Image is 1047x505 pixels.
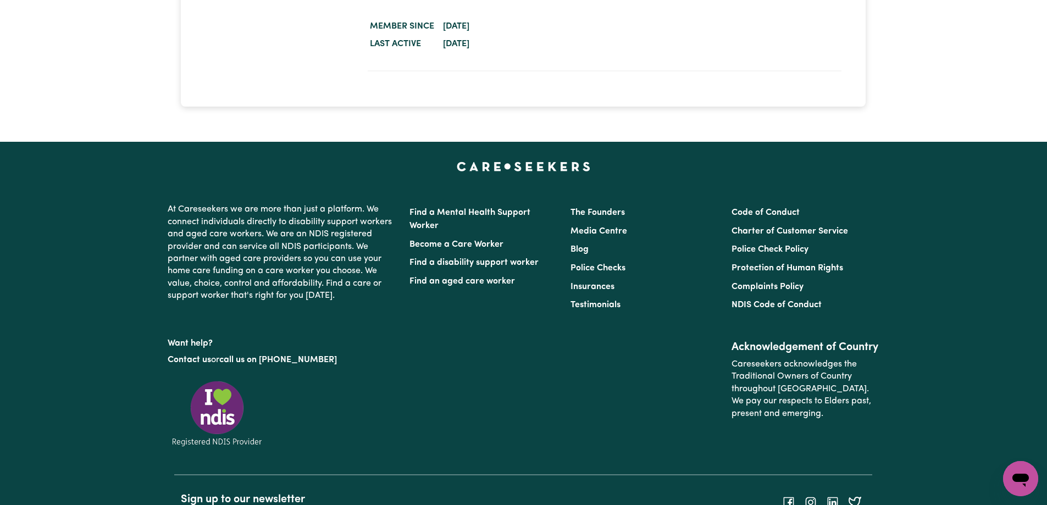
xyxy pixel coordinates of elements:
[457,162,590,170] a: Careseekers home page
[1003,461,1038,496] iframe: 启动消息传送窗口的按钮
[168,199,396,306] p: At Careseekers we are more than just a platform. We connect individuals directly to disability su...
[570,282,614,291] a: Insurances
[443,22,469,31] time: [DATE]
[570,245,589,254] a: Blog
[570,208,625,217] a: The Founders
[570,264,625,273] a: Police Checks
[732,301,822,309] a: NDIS Code of Conduct
[409,208,530,230] a: Find a Mental Health Support Worker
[570,227,627,236] a: Media Centre
[732,264,843,273] a: Protection of Human Rights
[168,356,211,364] a: Contact us
[732,282,804,291] a: Complaints Policy
[409,240,503,249] a: Become a Care Worker
[368,18,436,35] dt: Member since
[732,341,879,354] h2: Acknowledgement of Country
[570,301,621,309] a: Testimonials
[219,356,337,364] a: call us on [PHONE_NUMBER]
[732,208,800,217] a: Code of Conduct
[409,277,515,286] a: Find an aged care worker
[732,354,879,424] p: Careseekers acknowledges the Traditional Owners of Country throughout [GEOGRAPHIC_DATA]. We pay o...
[168,379,267,448] img: Registered NDIS provider
[732,245,808,254] a: Police Check Policy
[732,227,848,236] a: Charter of Customer Service
[168,349,396,370] p: or
[168,333,396,349] p: Want help?
[443,40,469,48] time: [DATE]
[368,35,436,53] dt: Last active
[409,258,539,267] a: Find a disability support worker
